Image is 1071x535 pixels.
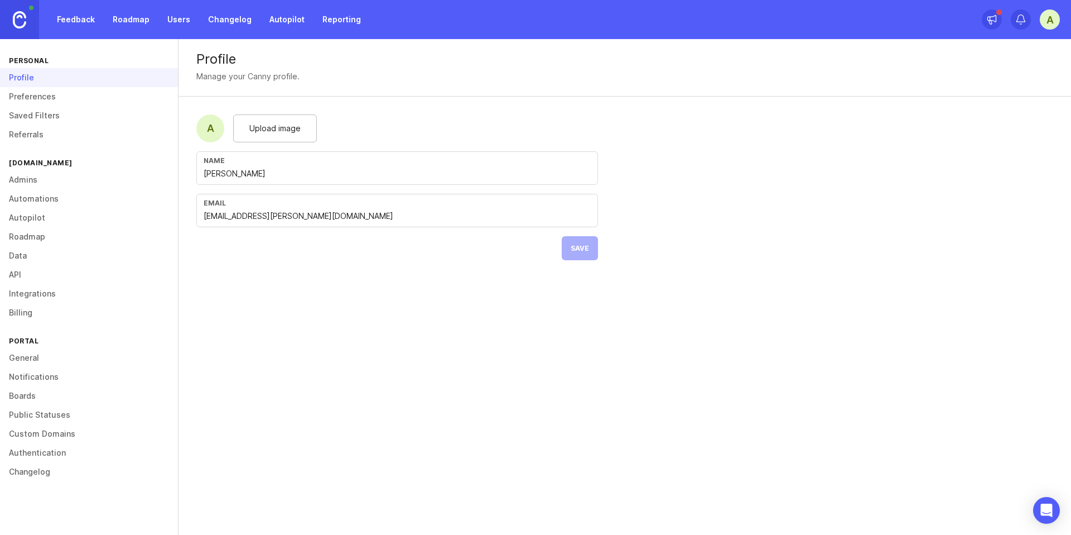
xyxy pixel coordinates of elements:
img: Canny Home [13,11,26,28]
a: Reporting [316,9,368,30]
a: Feedback [50,9,102,30]
div: Manage your Canny profile. [196,70,300,83]
button: A [1040,9,1060,30]
a: Changelog [201,9,258,30]
div: Open Intercom Messenger [1033,497,1060,524]
a: Roadmap [106,9,156,30]
div: Email [204,199,591,207]
div: Name [204,156,591,165]
a: Autopilot [263,9,311,30]
div: Profile [196,52,1053,66]
div: A [196,114,224,142]
span: Upload image [249,122,301,135]
a: Users [161,9,197,30]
